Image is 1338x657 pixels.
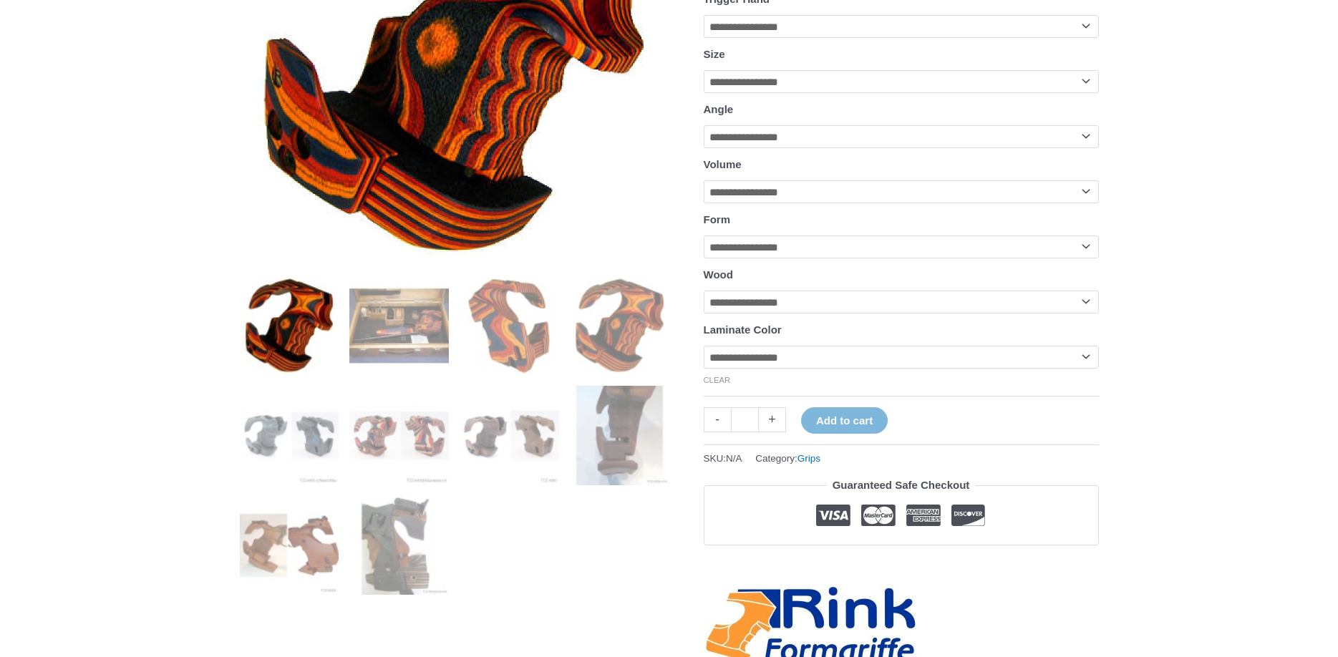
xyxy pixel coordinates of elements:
[755,449,820,467] span: Category:
[704,158,742,170] label: Volume
[349,386,449,485] img: Rink Free-Pistol Grip - Image 6
[801,407,888,434] button: Add to cart
[798,453,820,464] a: Grips
[704,213,731,225] label: Form
[704,407,731,432] a: -
[704,103,734,115] label: Angle
[460,276,559,375] img: Rink Free-Pistol Grip - Image 3
[704,556,1099,573] iframe: Customer reviews powered by Trustpilot
[570,386,669,485] img: Rink Free-Pistol Grip - Image 8
[570,276,669,375] img: Rink Free-Pistol Grip
[704,449,742,467] span: SKU:
[460,386,559,485] img: Rink Free-Pistol Grip - Image 7
[726,453,742,464] span: N/A
[704,323,782,336] label: Laminate Color
[240,386,339,485] img: Rink Free-Pistol Grip - Image 5
[759,407,786,432] a: +
[704,376,731,384] a: Clear options
[240,496,339,595] img: Rink Free-Pistol Grip - Image 9
[704,268,733,281] label: Wood
[349,276,449,375] img: Rink Free-Pistol Grip - Image 2
[704,48,725,60] label: Size
[240,276,339,375] img: Rink Free-Pistol Grip
[349,496,449,595] img: Rink Free-Pistol Grip - Image 10
[827,475,976,495] legend: Guaranteed Safe Checkout
[731,407,759,432] input: Product quantity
